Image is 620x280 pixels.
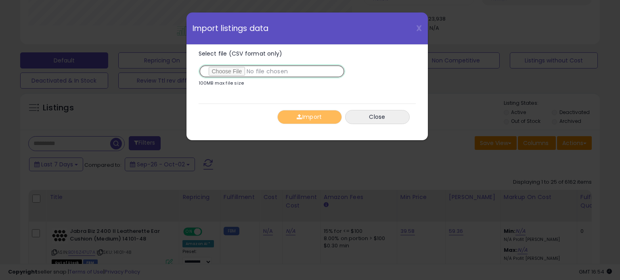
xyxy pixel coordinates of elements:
span: X [416,23,422,34]
span: Select file (CSV format only) [199,50,283,58]
p: 100MB max file size [199,81,244,85]
span: Import listings data [193,25,269,32]
button: Import [277,110,342,124]
button: Close [345,110,410,124]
